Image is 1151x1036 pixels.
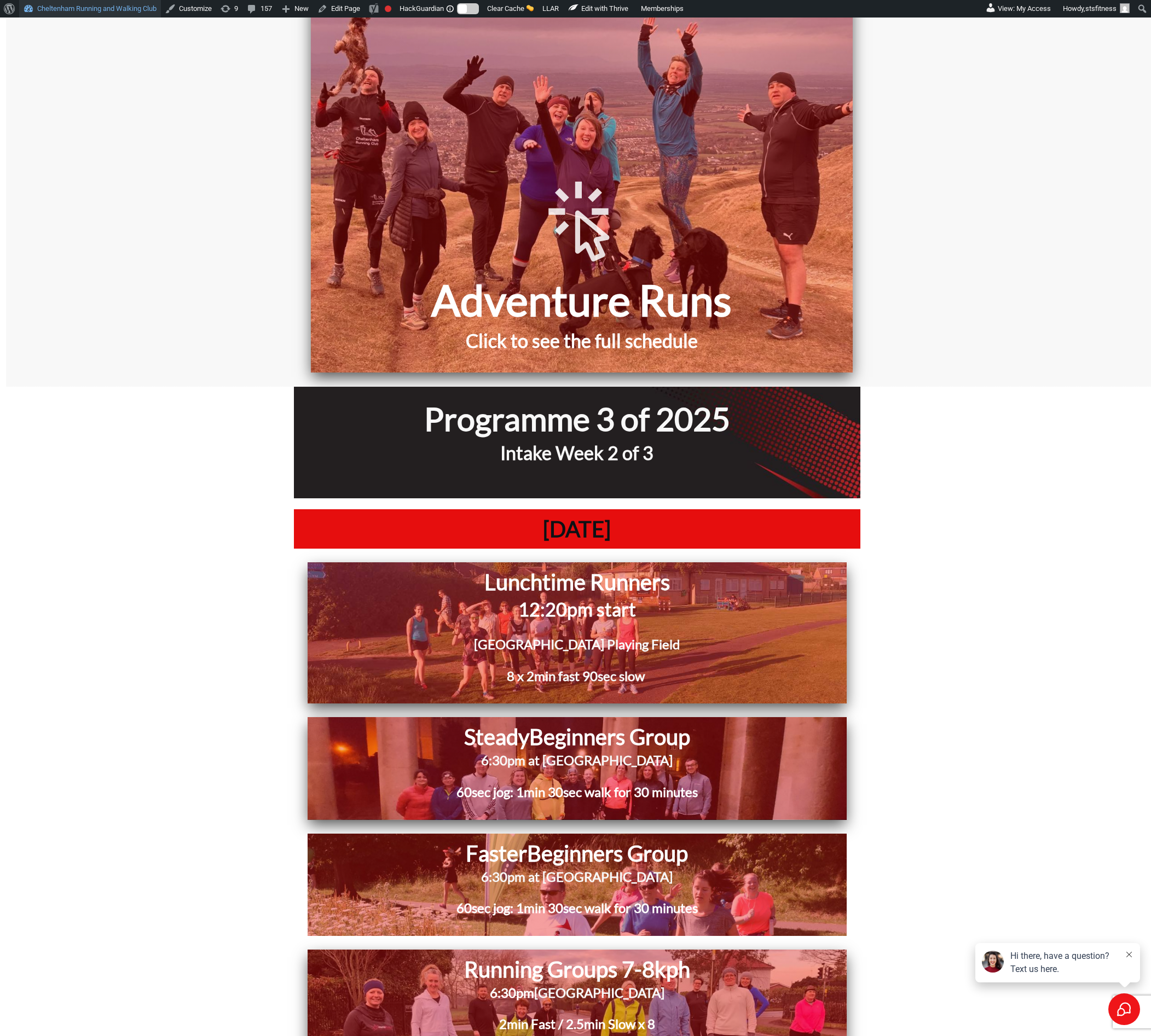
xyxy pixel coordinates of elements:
[499,1016,655,1032] span: 2min Fast / 2.5min Slow x 8
[365,983,790,1015] h2: 6:30pm
[355,596,799,636] h2: 12:20pm start
[507,668,645,684] span: 8 x 2min fast 90sec slow
[534,985,664,1000] span: [GEOGRAPHIC_DATA]
[355,568,799,596] h1: Lunchtime Runners
[527,4,534,11] img: 🧽
[364,723,790,751] h1: Steady
[529,724,690,750] span: Beginners Group
[316,272,847,328] h1: Adventure Runs
[474,636,649,652] span: [GEOGRAPHIC_DATA] Playing
[527,840,688,866] span: Beginners Group
[305,440,849,479] h2: Intake Week 2 of 3
[487,4,524,13] span: Clear Cache
[316,328,847,367] h2: Click to see the full schedule
[365,955,790,983] h1: Running Groups 7-8kph
[299,515,855,543] h1: [DATE]
[651,636,680,652] span: Field
[385,5,391,12] div: Focus keyphrase not set
[481,752,673,768] span: 6:30pm at [GEOGRAPHIC_DATA]
[1085,4,1117,13] span: stsfitness
[373,839,780,868] h1: Faster
[481,869,673,884] span: 6:30pm at [GEOGRAPHIC_DATA]
[456,784,698,800] span: 60sec jog: 1min 30sec walk for 30 minutes
[305,398,849,440] h1: Programme 3 of 2025
[456,900,698,916] span: 60sec jog: 1min 30sec walk for 30 minutes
